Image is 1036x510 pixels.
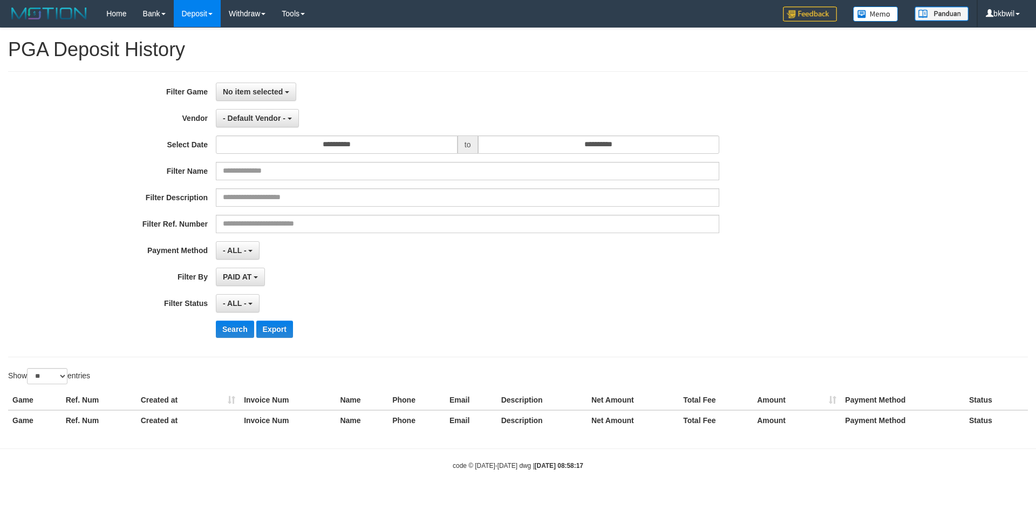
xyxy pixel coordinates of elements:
[137,390,240,410] th: Created at
[336,410,388,430] th: Name
[223,246,247,255] span: - ALL -
[223,87,283,96] span: No item selected
[137,410,240,430] th: Created at
[8,5,90,22] img: MOTION_logo.png
[841,390,965,410] th: Payment Method
[965,390,1028,410] th: Status
[853,6,898,22] img: Button%20Memo.svg
[453,462,583,470] small: code © [DATE]-[DATE] dwg |
[223,114,285,123] span: - Default Vendor -
[587,390,679,410] th: Net Amount
[783,6,837,22] img: Feedback.jpg
[216,83,296,101] button: No item selected
[445,410,497,430] th: Email
[27,368,67,384] select: Showentries
[445,390,497,410] th: Email
[587,410,679,430] th: Net Amount
[240,390,336,410] th: Invoice Num
[915,6,969,21] img: panduan.png
[8,368,90,384] label: Show entries
[679,410,753,430] th: Total Fee
[216,294,260,312] button: - ALL -
[458,135,478,154] span: to
[216,321,254,338] button: Search
[679,390,753,410] th: Total Fee
[62,390,137,410] th: Ref. Num
[216,268,265,286] button: PAID AT
[497,410,587,430] th: Description
[965,410,1028,430] th: Status
[497,390,587,410] th: Description
[223,273,251,281] span: PAID AT
[388,390,445,410] th: Phone
[388,410,445,430] th: Phone
[8,410,62,430] th: Game
[841,410,965,430] th: Payment Method
[256,321,293,338] button: Export
[753,410,841,430] th: Amount
[753,390,841,410] th: Amount
[240,410,336,430] th: Invoice Num
[216,241,260,260] button: - ALL -
[223,299,247,308] span: - ALL -
[62,410,137,430] th: Ref. Num
[535,462,583,470] strong: [DATE] 08:58:17
[8,39,1028,60] h1: PGA Deposit History
[8,390,62,410] th: Game
[216,109,299,127] button: - Default Vendor -
[336,390,388,410] th: Name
